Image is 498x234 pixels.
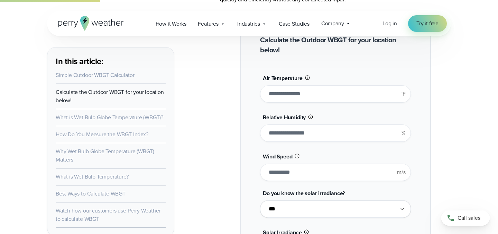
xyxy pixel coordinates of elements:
a: Watch how our customers use Perry Weather to calculate WBGT [56,207,160,223]
a: Why Wet Bulb Globe Temperature (WBGT) Matters [56,147,154,164]
span: Log in [382,19,397,27]
a: What is Wet Bulb Globe Temperature (WBGT)? [56,113,163,121]
a: How Do You Measure the WBGT Index? [56,130,148,138]
span: Wind Speed [263,153,292,161]
a: Log in [382,19,397,28]
span: Relative Humidity [263,113,306,121]
span: Try it free [416,19,439,28]
h2: Calculate the Outdoor WBGT for your location below! [260,35,411,55]
span: Call sales [458,214,480,222]
span: Air Temperature [263,74,302,82]
a: Case Studies [273,17,315,31]
span: Features [198,20,219,28]
span: Case Studies [279,20,310,28]
span: Industries [237,20,260,28]
a: Try it free [408,15,447,32]
span: How it Works [156,20,186,28]
span: Company [321,19,344,28]
a: What is Wet Bulb Temperature? [56,173,129,181]
span: Do you know the solar irradiance? [263,189,345,197]
h3: In this article: [56,56,166,67]
a: How it Works [150,17,192,31]
a: Call sales [441,210,490,226]
a: Simple Outdoor WBGT Calculator [56,71,134,79]
a: Calculate the Outdoor WBGT for your location below! [56,88,164,104]
a: Best Ways to Calculate WBGT [56,190,126,198]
